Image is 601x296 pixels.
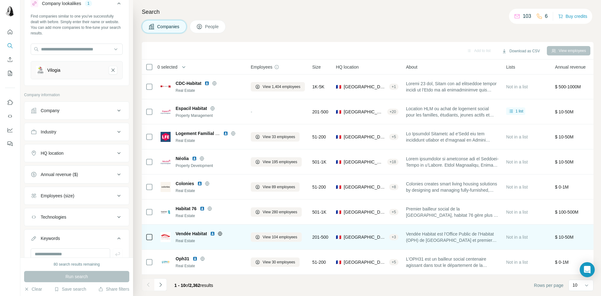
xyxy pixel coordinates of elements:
span: $ 0-1M [555,184,569,190]
span: Lorem ipsumdolor si ametconse adi el Seddoei-Tempo in u’Labore. Etdol Magnaaliqu, Enimad, Minimve... [406,156,499,168]
span: $ 10-50M [555,159,573,164]
div: Real Estate [176,138,243,143]
img: LinkedIn logo [200,206,205,211]
span: - [251,109,252,114]
div: Property Management [176,113,243,118]
span: $ 100-500M [555,210,578,215]
img: Logo of Logement Familial de L'Eure [161,132,171,142]
span: Colonies creates smart living housing solutions by designing and managing fully-furnished, commun... [406,181,499,193]
span: 2,362 [189,283,200,288]
div: Real Estate [176,238,243,244]
span: HQ location [336,64,359,70]
span: 🇫🇷 [336,259,341,265]
img: LinkedIn logo [193,256,198,261]
span: Néolia [176,155,189,162]
span: $ 10-50M [555,235,573,240]
img: Logo of Néolia [161,157,171,167]
span: View 89 employees [263,184,295,190]
span: Not in a list [506,159,528,164]
img: Logo of CDC-Habitat [161,86,171,88]
p: 103 [523,13,531,20]
span: of [186,283,189,288]
p: Company information [24,92,129,98]
div: + 5 [389,259,398,265]
img: Logo of Habitat 76 [161,207,171,217]
div: Real Estate [176,188,243,194]
span: [GEOGRAPHIC_DATA], [GEOGRAPHIC_DATA], [GEOGRAPHIC_DATA] [344,84,387,90]
span: [GEOGRAPHIC_DATA], [GEOGRAPHIC_DATA], [GEOGRAPHIC_DATA] [344,134,387,140]
h4: Search [142,8,593,16]
span: 🇫🇷 [336,234,341,240]
span: View 104 employees [263,234,297,240]
span: Not in a list [506,84,528,89]
img: LinkedIn logo [204,81,209,86]
span: 🇫🇷 [336,159,341,165]
button: Industry [24,124,129,139]
button: View 280 employees [251,207,302,217]
img: Avatar [5,6,15,16]
div: + 3 [389,234,398,240]
button: My lists [5,68,15,79]
div: Open Intercom Messenger [580,262,595,277]
span: Companies [157,23,180,30]
button: Vilogia-remove-button [109,66,117,75]
span: [GEOGRAPHIC_DATA], [GEOGRAPHIC_DATA], [GEOGRAPHIC_DATA] [344,259,387,265]
span: Not in a list [506,184,528,190]
span: Not in a list [506,260,528,265]
p: 6 [545,13,548,20]
img: LinkedIn logo [197,181,202,186]
button: View 1,404 employees [251,82,305,91]
img: Logo of Espacil Habitat [161,107,171,117]
button: View 104 employees [251,232,302,242]
button: Share filters [98,286,129,292]
div: Technologies [41,214,66,220]
span: 501-1K [312,209,326,215]
span: CDC-Habitat [176,80,201,86]
button: View 30 employees [251,257,300,267]
span: View 1,404 employees [263,84,300,90]
div: Company lookalikes [42,0,81,7]
span: 51-200 [312,184,326,190]
span: Lo Ipsumdol Sitametc ad e'Sedd eiu tem incididunt utlabor et d'magnaal en Admini Veniam Quisnost.... [406,131,499,143]
button: Quick start [5,26,15,38]
button: Employees (size) [24,188,129,203]
span: Location HLM ou achat de logement social pour les familles, étudiants, jeunes actifs et séniors: ... [406,106,499,118]
div: Annual revenue ($) [41,171,78,178]
span: 🇫🇷 [336,109,341,115]
span: Vendée Habitat est l’Office Public de l’Habitat (OPH) de [GEOGRAPHIC_DATA] et premier bailleur so... [406,231,499,243]
button: Download as CSV [497,46,544,56]
button: Buy credits [558,12,587,21]
button: View 195 employees [251,157,302,167]
div: + 5 [389,134,398,140]
span: Vendée Habitat [176,231,207,237]
span: 🇫🇷 [336,209,341,215]
div: Employees (size) [41,193,74,199]
span: [GEOGRAPHIC_DATA], [GEOGRAPHIC_DATA], [GEOGRAPHIC_DATA] [344,234,387,240]
span: View 280 employees [263,209,297,215]
span: $ 0-1M [555,260,569,265]
span: Not in a list [506,210,528,215]
span: View 30 employees [263,259,295,265]
button: Feedback [5,138,15,149]
span: [GEOGRAPHIC_DATA], [GEOGRAPHIC_DATA], [GEOGRAPHIC_DATA] [344,209,387,215]
img: Logo of Oph31 [161,257,171,267]
button: Annual revenue ($) [24,167,129,182]
span: $ 500-1000M [555,84,581,89]
div: + 1 [389,84,398,90]
div: + 5 [389,209,398,215]
span: L'OPH31 est un bailleur social centenaire agissant dans tout le département de la [GEOGRAPHIC_DAT... [406,256,499,268]
span: 🇫🇷 [336,184,341,190]
span: 🇫🇷 [336,134,341,140]
button: Navigate to next page [154,278,167,291]
div: Real Estate [176,88,243,93]
img: Logo of Vendée Habitat [161,232,171,242]
div: Find companies similar to one you've successfully dealt with before. Simply enter their name or w... [31,13,123,36]
div: Real Estate [176,213,243,219]
img: LinkedIn logo [223,131,228,136]
span: 51-200 [312,134,326,140]
div: Real Estate [176,263,243,269]
img: LinkedIn logo [192,156,197,161]
div: 1 [85,1,92,6]
span: [GEOGRAPHIC_DATA] [344,109,385,115]
span: View 33 employees [263,134,295,140]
